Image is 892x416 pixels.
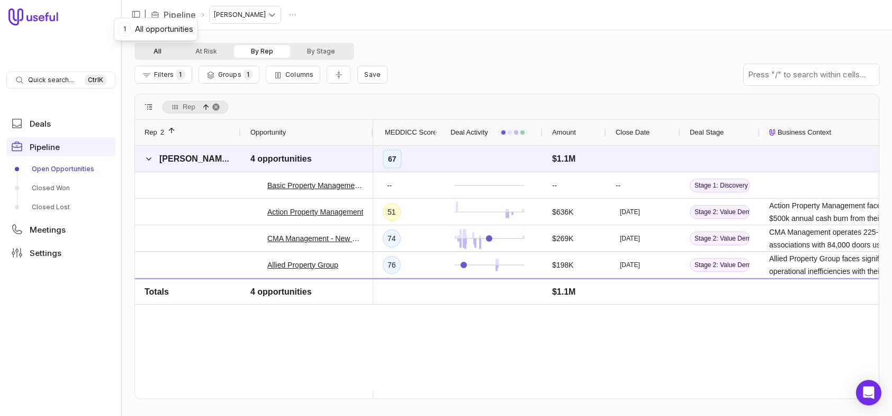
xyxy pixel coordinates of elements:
a: Settings [6,243,115,262]
span: 1 [244,69,253,79]
span: | [144,8,147,21]
div: 51 [383,203,401,221]
a: CMA Management - New Deal [267,232,364,245]
button: Columns [266,66,320,84]
a: Deals [6,114,115,133]
a: Meetings [6,220,115,239]
span: $1.1M [552,153,575,165]
div: MEDDICC Score [383,120,427,145]
span: Deal Activity [450,126,488,139]
div: 74 [383,229,401,247]
div: 76 [383,256,401,274]
input: Press "/" to search within cells... [744,64,879,85]
span: $198K [552,259,573,271]
button: Collapse sidebar [128,6,144,22]
time: [DATE] [620,208,640,216]
a: Pipeline [6,137,115,156]
span: $636K [552,206,573,218]
div: Pipeline submenu [6,161,115,216]
span: Amount [552,126,576,139]
button: Create a new saved view [357,66,388,84]
span: Close Date [616,126,650,139]
button: Collapse all rows [327,66,351,84]
button: At Risk [178,45,234,58]
span: Rep, ascending. Press ENTER to sort. Press DELETE to remove [163,101,228,113]
span: Filters [154,70,174,78]
button: Group Pipeline [199,66,259,84]
kbd: Ctrl K [85,75,106,85]
a: Closed Won [6,180,115,197]
time: [DATE] [620,261,640,269]
button: All [137,45,178,58]
button: Actions [285,7,301,23]
span: Stage 2: Value Demonstration [690,232,750,245]
button: Filter Pipeline [134,66,192,84]
span: Meetings [30,226,66,234]
span: Stage 1: Discovery [690,179,750,192]
div: All opportunities [119,22,193,36]
a: Basic Property Management - New Deal [267,179,364,192]
a: Pipeline [164,8,196,21]
span: MEDDICC Score [385,126,437,139]
span: $269K [552,232,573,245]
div: Open Intercom Messenger [856,380,881,405]
span: Stage 2: Value Demonstration [690,205,750,219]
a: Closed Lost [6,199,115,216]
span: 1 [176,69,185,79]
span: Deal Stage [690,126,724,139]
span: Settings [30,249,61,257]
div: Row Groups [163,101,228,113]
span: Rep [183,101,195,113]
div: -- [606,172,680,198]
span: Business Context [778,126,831,139]
kbd: 1 [119,22,131,36]
a: Open Opportunities [6,161,115,178]
span: 4 opportunities [250,153,312,165]
div: 67 [383,149,402,169]
span: Groups [218,70,241,78]
span: Stage 2: Value Demonstration [690,258,750,272]
div: -- [383,177,396,194]
span: Deals [30,120,51,128]
span: -- [552,179,557,192]
time: [DATE] [620,234,640,243]
span: Opportunity [250,126,286,139]
span: [PERSON_NAME] [159,154,230,163]
span: Rep [145,126,157,139]
button: By Stage [290,45,352,58]
a: Action Property Management [267,206,363,218]
span: 2 [157,126,164,139]
span: Save [364,70,381,78]
a: Allied Property Group [267,259,338,271]
span: Pipeline [30,143,60,151]
span: Quick search... [28,76,74,84]
span: Columns [285,70,313,78]
button: By Rep [234,45,290,58]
